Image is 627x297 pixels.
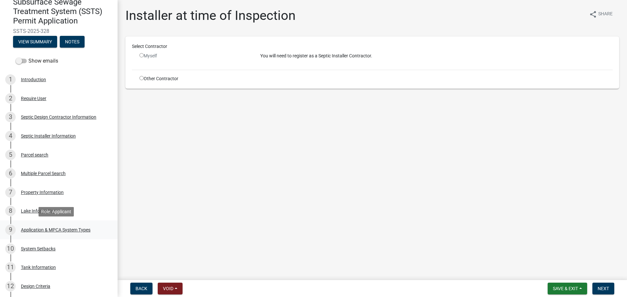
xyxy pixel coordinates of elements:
div: 7 [5,187,16,198]
div: 5 [5,150,16,160]
wm-modal-confirm: Notes [60,40,85,45]
i: share [589,10,597,18]
button: shareShare [584,8,618,21]
div: Property Information [21,190,64,195]
label: Show emails [16,57,58,65]
div: 6 [5,168,16,179]
div: Multiple Parcel Search [21,171,66,176]
span: Back [136,286,147,291]
span: Void [163,286,173,291]
span: SSTS-2025-328 [13,28,104,34]
div: 3 [5,112,16,122]
div: Role: Applicant [39,207,74,216]
p: You will need to register as a Septic Installer Contractor. [260,52,613,59]
div: Introduction [21,77,46,82]
span: Next [598,286,609,291]
button: Next [592,283,614,294]
div: Require User [21,96,46,101]
div: 8 [5,206,16,216]
button: Notes [60,36,85,48]
h1: Installer at time of Inspection [125,8,296,23]
span: Save & Exit [553,286,578,291]
div: 2 [5,93,16,104]
div: Lake Information [21,209,56,213]
button: View Summary [13,36,57,48]
div: System Setbacks [21,246,56,251]
div: Parcel search [21,153,48,157]
button: Save & Exit [548,283,587,294]
div: Tank Information [21,265,56,270]
div: Design Criteria [21,284,50,289]
div: Septic Design Contractor Information [21,115,96,119]
button: Void [158,283,183,294]
div: 12 [5,281,16,291]
div: Select Contractor [127,43,618,50]
wm-modal-confirm: Summary [13,40,57,45]
span: Share [598,10,613,18]
div: 4 [5,131,16,141]
div: 10 [5,244,16,254]
div: Septic Installer Information [21,134,76,138]
button: Back [130,283,153,294]
div: 9 [5,225,16,235]
div: 11 [5,262,16,273]
div: Other Contractor [135,75,255,82]
div: 1 [5,74,16,85]
div: Application & MPCA System Types [21,228,90,232]
div: Myself [139,52,250,59]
